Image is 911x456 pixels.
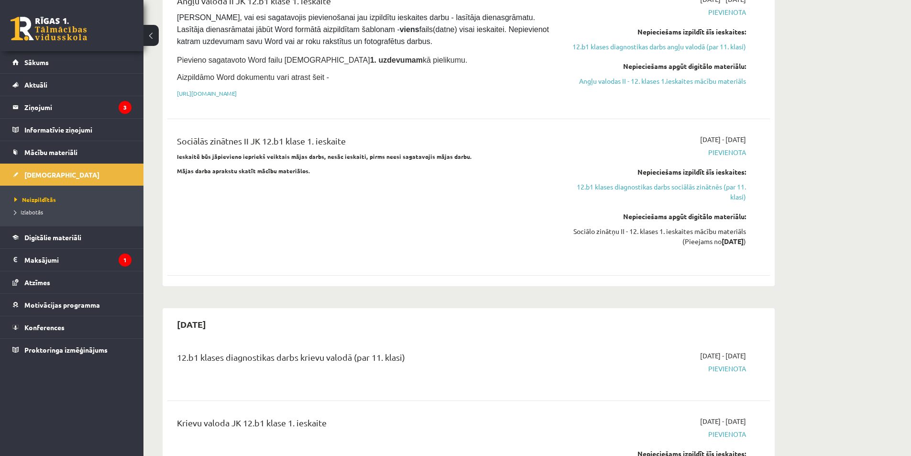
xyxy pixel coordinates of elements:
[14,196,56,203] span: Neizpildītās
[167,313,216,335] h2: [DATE]
[24,96,132,118] legend: Ziņojumi
[12,271,132,293] a: Atzīmes
[700,351,746,361] span: [DATE] - [DATE]
[12,119,132,141] a: Informatīvie ziņojumi
[24,345,108,354] span: Proktoringa izmēģinājums
[119,101,132,114] i: 3
[12,96,132,118] a: Ziņojumi3
[566,7,746,17] span: Pievienota
[12,226,132,248] a: Digitālie materiāli
[119,254,132,267] i: 1
[566,211,746,222] div: Nepieciešams apgūt digitālo materiālu:
[11,17,87,41] a: Rīgas 1. Tālmācības vidusskola
[24,80,47,89] span: Aktuāli
[566,27,746,37] div: Nepieciešams izpildīt šīs ieskaites:
[177,89,237,97] a: [URL][DOMAIN_NAME]
[14,195,134,204] a: Neizpildītās
[400,25,419,33] strong: viens
[12,249,132,271] a: Maksājumi1
[700,134,746,145] span: [DATE] - [DATE]
[177,351,551,368] div: 12.b1 klases diagnostikas darbs krievu valodā (par 11. klasi)
[24,119,132,141] legend: Informatīvie ziņojumi
[12,316,132,338] a: Konferences
[14,208,134,216] a: Izlabotās
[177,167,310,175] strong: Mājas darba aprakstu skatīt mācību materiālos.
[24,278,50,287] span: Atzīmes
[177,56,467,64] span: Pievieno sagatavoto Word failu [DEMOGRAPHIC_DATA] kā pielikumu.
[24,300,100,309] span: Motivācijas programma
[12,141,132,163] a: Mācību materiāli
[24,233,81,242] span: Digitālie materiāli
[12,51,132,73] a: Sākums
[566,226,746,246] div: Sociālo zinātņu II - 12. klases 1. ieskaites mācību materiāls (Pieejams no )
[24,249,132,271] legend: Maksājumi
[566,429,746,439] span: Pievienota
[566,61,746,71] div: Nepieciešams apgūt digitālo materiālu:
[12,74,132,96] a: Aktuāli
[722,237,744,245] strong: [DATE]
[177,153,472,160] strong: Ieskaitē būs jāpievieno iepriekš veiktais mājas darbs, nesāc ieskaiti, pirms neesi sagatavojis mā...
[24,323,65,332] span: Konferences
[12,339,132,361] a: Proktoringa izmēģinājums
[566,364,746,374] span: Pievienota
[177,73,329,81] span: Aizpildāmo Word dokumentu vari atrast šeit -
[12,294,132,316] a: Motivācijas programma
[24,58,49,67] span: Sākums
[566,182,746,202] a: 12.b1 klases diagnostikas darbs sociālās zinātnēs (par 11. klasi)
[177,13,551,45] span: [PERSON_NAME], vai esi sagatavojis pievienošanai jau izpildītu ieskaites darbu - lasītāja dienasg...
[370,56,423,64] strong: 1. uzdevumam
[24,148,77,156] span: Mācību materiāli
[12,164,132,186] a: [DEMOGRAPHIC_DATA]
[177,134,551,152] div: Sociālās zinātnes II JK 12.b1 klase 1. ieskaite
[566,147,746,157] span: Pievienota
[24,170,99,179] span: [DEMOGRAPHIC_DATA]
[177,416,551,434] div: Krievu valoda JK 12.b1 klase 1. ieskaite
[700,416,746,426] span: [DATE] - [DATE]
[566,167,746,177] div: Nepieciešams izpildīt šīs ieskaites:
[566,42,746,52] a: 12.b1 klases diagnostikas darbs angļu valodā (par 11. klasi)
[14,208,43,216] span: Izlabotās
[566,76,746,86] a: Angļu valodas II - 12. klases 1.ieskaites mācību materiāls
